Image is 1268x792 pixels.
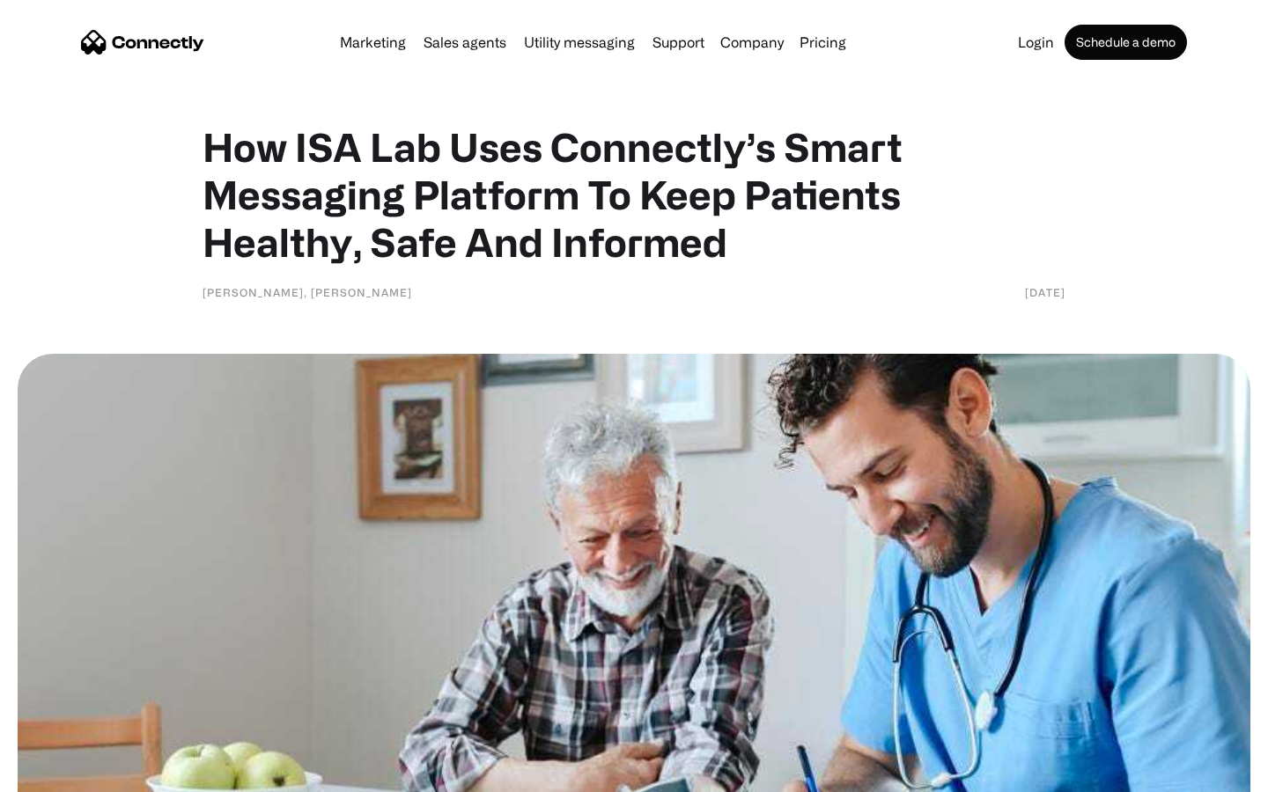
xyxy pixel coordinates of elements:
[1011,35,1061,49] a: Login
[1065,25,1187,60] a: Schedule a demo
[417,35,513,49] a: Sales agents
[333,35,413,49] a: Marketing
[517,35,642,49] a: Utility messaging
[1025,283,1065,301] div: [DATE]
[715,30,789,55] div: Company
[203,283,412,301] div: [PERSON_NAME], [PERSON_NAME]
[203,123,1065,266] h1: How ISA Lab Uses Connectly’s Smart Messaging Platform To Keep Patients Healthy, Safe And Informed
[792,35,853,49] a: Pricing
[645,35,711,49] a: Support
[81,29,204,55] a: home
[35,761,106,786] ul: Language list
[18,761,106,786] aside: Language selected: English
[720,30,784,55] div: Company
